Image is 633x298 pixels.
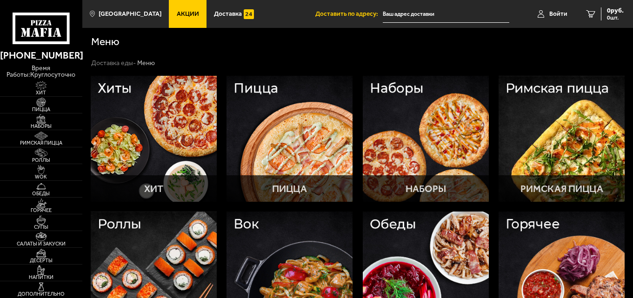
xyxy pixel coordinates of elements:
span: Доставка [214,11,242,17]
span: 0 шт. [607,15,624,20]
a: Доставка еды- [91,59,136,67]
span: [GEOGRAPHIC_DATA] [99,11,161,17]
a: НаборыНаборы [363,76,489,202]
h1: Меню [91,37,120,47]
p: Хит [144,184,163,193]
div: Меню [137,59,155,67]
span: Доставить по адресу: [315,11,383,17]
a: ХитХит [91,76,217,202]
p: Наборы [406,184,446,193]
a: ПиццаПицца [227,76,353,202]
img: 15daf4d41897b9f0e9f617042186c801.svg [244,9,253,19]
span: 0 руб. [607,7,624,14]
a: Римская пиццаРимская пицца [499,76,625,202]
p: Пицца [272,184,307,193]
span: Войти [549,11,567,17]
span: Акции [177,11,199,17]
input: Ваш адрес доставки [383,6,509,23]
p: Римская пицца [520,184,603,193]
